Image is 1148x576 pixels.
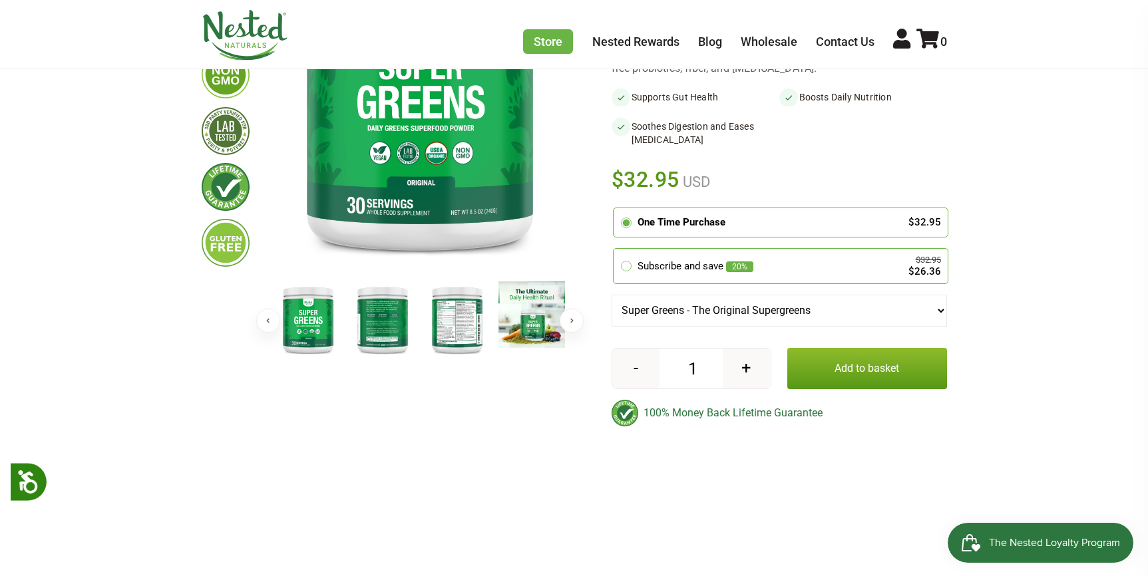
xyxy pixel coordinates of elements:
[523,29,573,54] a: Store
[612,117,779,149] li: Soothes Digestion and Eases [MEDICAL_DATA]
[741,35,797,49] a: Wholesale
[779,88,947,106] li: Boosts Daily Nutrition
[948,523,1135,563] iframe: Button to open loyalty program pop-up
[424,281,490,358] img: Super Greens - The Original Supergreens
[612,88,779,106] li: Supports Gut Health
[612,400,947,426] div: 100% Money Back Lifetime Guarantee
[498,281,565,348] img: Super Greens - The Original Supergreens
[202,163,250,211] img: lifetimeguarantee
[202,219,250,267] img: glutenfree
[275,281,341,358] img: Super Greens - The Original Supergreens
[698,35,722,49] a: Blog
[723,349,770,388] button: +
[202,10,288,61] img: Nested Naturals
[679,174,710,190] span: USD
[816,35,874,49] a: Contact Us
[202,107,250,155] img: thirdpartytested
[916,35,947,49] a: 0
[612,349,660,388] button: -
[202,51,250,98] img: gmofree
[592,35,679,49] a: Nested Rewards
[560,309,584,333] button: Next
[349,281,416,358] img: Super Greens - The Original Supergreens
[256,309,280,333] button: Previous
[612,400,638,426] img: badge-lifetimeguarantee-color.svg
[612,165,680,194] span: $32.95
[787,348,947,389] button: Add to basket
[940,35,947,49] span: 0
